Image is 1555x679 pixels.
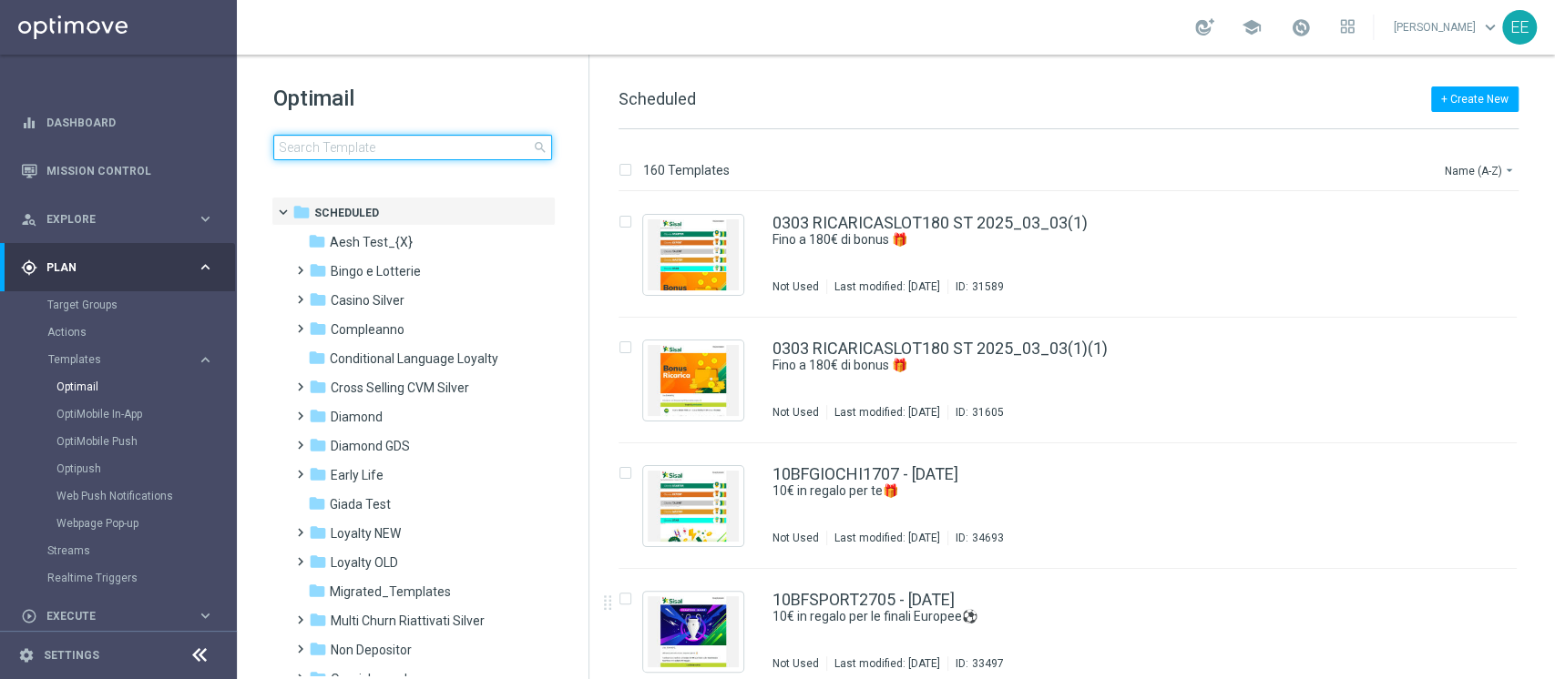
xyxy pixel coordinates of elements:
[643,162,730,178] p: 160 Templates
[331,292,404,309] span: Casino Silver
[20,116,215,130] button: equalizer Dashboard
[330,234,413,250] span: Aesh Test_{X}
[273,84,552,113] h1: Optimail
[18,647,35,664] i: settings
[46,611,197,622] span: Execute
[648,596,739,667] img: 33497.jpeg
[600,443,1551,569] div: Press SPACE to select this row.
[947,531,1004,545] div: ID:
[330,350,498,367] span: Conditional Language Loyalty
[46,147,214,195] a: Mission Control
[20,260,215,275] button: gps_fixed Plan keyboard_arrow_right
[47,298,189,312] a: Target Groups
[56,510,235,537] div: Webpage Pop-up
[21,147,214,195] div: Mission Control
[48,354,197,365] div: Templates
[308,349,326,367] i: folder
[947,656,1004,671] div: ID:
[47,537,235,564] div: Streams
[20,164,215,178] button: Mission Control
[947,279,1004,294] div: ID:
[600,318,1551,443] div: Press SPACE to select this row.
[772,405,819,420] div: Not Used
[47,352,215,367] button: Templates keyboard_arrow_right
[772,231,1440,248] div: Fino a 180€ di bonus 🎁​
[56,461,189,476] a: Optipush
[772,531,819,545] div: Not Used
[56,516,189,531] a: Webpage Pop-up
[972,279,1004,294] div: 31589
[330,496,391,512] span: Giada Test
[309,436,327,454] i: folder
[48,354,179,365] span: Templates
[44,650,99,661] a: Settings
[309,290,327,309] i: folder
[46,262,197,273] span: Plan
[47,319,235,346] div: Actions
[197,351,214,369] i: keyboard_arrow_right
[772,608,1398,625] a: 10€ in regalo per le finali Europee⚽
[56,489,189,503] a: Web Push Notifications
[309,261,327,279] i: folder
[331,263,421,279] span: Bingo e Lotterie
[56,455,235,482] div: Optipush
[648,345,739,416] img: 31605.jpeg
[533,140,547,155] span: search
[331,554,398,571] span: Loyalty OLD
[947,405,1004,420] div: ID:
[648,471,739,542] img: 34693.jpeg
[309,552,327,571] i: folder
[47,543,189,558] a: Streams
[331,613,485,629] span: Multi Churn Riattivati Silver
[56,380,189,394] a: Optimail
[331,467,384,483] span: Early Life
[772,279,819,294] div: Not Used
[56,482,235,510] div: Web Push Notifications
[197,210,214,228] i: keyboard_arrow_right
[331,642,412,658] span: Non Depositor
[772,608,1440,625] div: 10€ in regalo per le finali Europee⚽
[197,258,214,276] i: keyboard_arrow_right
[21,608,197,624] div: Execute
[827,531,947,545] div: Last modified: [DATE]
[20,212,215,227] button: person_search Explore keyboard_arrow_right
[330,583,451,600] span: Migrated_Templates
[21,211,37,228] i: person_search
[972,405,1004,420] div: 31605
[619,89,696,108] span: Scheduled
[56,400,235,428] div: OptiMobile In-App
[772,231,1398,248] a: Fino a 180€ di bonus 🎁​
[772,592,955,608] a: 10BFSPORT2705 - [DATE]
[56,428,235,455] div: OptiMobile Push
[309,407,327,425] i: folder
[772,357,1398,374] a: Fino a 180€ di bonus 🎁​
[1392,14,1502,41] a: [PERSON_NAME]keyboard_arrow_down
[1480,17,1500,37] span: keyboard_arrow_down
[21,115,37,131] i: equalizer
[972,531,1004,545] div: 34693
[309,465,327,483] i: folder
[331,321,404,338] span: Compleanno
[47,571,189,585] a: Realtime Triggers
[648,219,739,290] img: 31589.jpeg
[308,494,326,512] i: folder
[309,319,327,338] i: folder
[56,373,235,400] div: Optimail
[309,640,327,658] i: folder
[1242,17,1262,37] span: school
[20,609,215,623] button: play_circle_outline Execute keyboard_arrow_right
[273,135,552,160] input: Search Template
[47,325,189,339] a: Actions
[772,656,819,671] div: Not Used
[309,378,327,396] i: folder
[314,205,379,221] span: Scheduled
[47,346,235,537] div: Templates
[308,232,326,250] i: folder
[827,405,947,420] div: Last modified: [DATE]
